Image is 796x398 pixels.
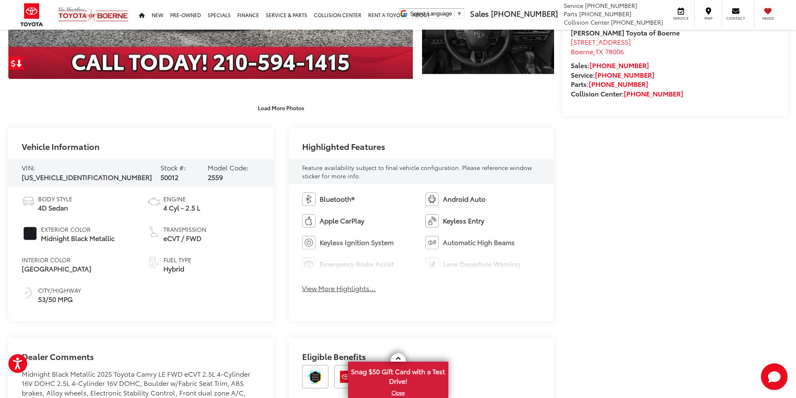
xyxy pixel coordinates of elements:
[470,8,489,19] span: Sales
[22,162,35,172] span: VIN:
[349,363,448,388] span: Snag $50 Gift Card with a Test Drive!
[22,264,92,274] span: Boulder
[163,195,200,203] span: Engine
[759,15,777,21] span: Saved
[699,15,717,21] span: Map
[22,172,152,182] span: [US_VEHICLE_IDENTIFICATION_NUMBER]
[571,46,624,56] span: ,
[41,225,114,233] span: Exterior Color
[611,18,663,26] span: [PHONE_NUMBER]
[320,216,364,226] span: Apple CarPlay
[38,294,81,304] span: 53/50 MPG
[320,194,354,204] span: Bluetooth®
[22,286,35,299] img: Fuel Economy
[302,365,328,388] img: Toyota Safety Sense Vic Vaughan Toyota of Boerne Boerne TX
[571,60,649,70] strong: Sales:
[564,1,583,10] span: Service
[410,10,462,17] a: Select Language​
[38,195,72,203] span: Body Style
[334,365,397,388] img: ToyotaCare Vic Vaughan Toyota of Boerne Boerne TX
[585,1,637,10] span: [PHONE_NUMBER]
[163,264,191,274] span: Hybrid
[425,193,439,206] img: Android Auto
[38,286,81,294] span: City/Highway
[571,28,680,37] strong: [PERSON_NAME] Toyota of Boerne
[160,162,186,172] span: Stock #:
[302,142,385,151] h2: Highlighted Features
[302,214,315,228] img: Apple CarPlay
[571,37,631,56] a: [STREET_ADDRESS] Boerne,TX 78006
[23,227,37,240] span: #1A1C21
[163,203,200,213] span: 4 Cyl - 2.5 L
[761,363,788,390] button: Toggle Chat Window
[163,233,206,243] span: eCVT / FWD
[589,79,648,89] a: [PHONE_NUMBER]
[571,79,648,89] strong: Parts:
[571,46,593,56] span: Boerne
[410,10,452,17] span: Select Language
[564,10,577,18] span: Parts
[491,8,558,19] span: [PHONE_NUMBER]
[443,216,484,226] span: Keyless Entry
[443,194,486,204] span: Android Auto
[571,37,631,46] span: [STREET_ADDRESS]
[726,15,745,21] span: Contact
[761,363,788,390] svg: Start Chat
[425,214,439,228] img: Keyless Entry
[605,46,624,56] span: 78006
[22,352,260,369] h2: Dealer Comments
[38,203,72,213] span: 4D Sedan
[595,70,654,79] a: [PHONE_NUMBER]
[160,172,178,182] span: 50012
[58,6,129,23] img: Vic Vaughan Toyota of Boerne
[595,46,603,56] span: TX
[571,89,683,98] strong: Collision Center:
[22,256,92,264] span: Interior Color
[208,162,249,172] span: Model Code:
[252,100,310,115] button: Load More Photos
[163,225,206,233] span: Transmission
[302,284,376,293] button: View More Highlights...
[208,172,223,182] span: 2559
[590,60,649,70] a: [PHONE_NUMBER]
[564,18,609,26] span: Collision Center
[8,56,25,70] a: Get Price Drop Alert
[457,10,462,17] span: ▼
[425,236,439,249] img: Automatic High Beams
[22,142,99,151] h2: Vehicle Information
[302,163,532,180] span: Feature availability subject to final vehicle configuration. Please reference window sticker for ...
[302,352,540,365] h2: Eligible Benefits
[571,70,654,79] strong: Service:
[302,236,315,249] img: Keyless Ignition System
[624,89,683,98] a: [PHONE_NUMBER]
[302,193,315,206] img: Bluetooth®
[41,233,114,243] span: Midnight Black Metallic
[671,15,690,21] span: Service
[163,256,191,264] span: Fuel Type
[579,10,631,18] span: [PHONE_NUMBER]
